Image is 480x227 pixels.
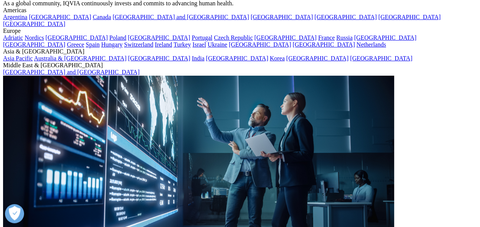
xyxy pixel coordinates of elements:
a: [GEOGRAPHIC_DATA] [251,14,313,20]
button: 優先設定センターを開く [5,204,24,223]
a: Poland [109,34,126,41]
a: [GEOGRAPHIC_DATA] [229,41,291,48]
a: Nordics [24,34,44,41]
a: [GEOGRAPHIC_DATA] [314,14,377,20]
a: [GEOGRAPHIC_DATA] [350,55,412,62]
a: Israel [192,41,206,48]
a: Asia Pacific [3,55,33,62]
a: Adriatic [3,34,23,41]
div: Asia & [GEOGRAPHIC_DATA] [3,48,477,55]
a: Greece [67,41,84,48]
a: Spain [86,41,99,48]
a: [GEOGRAPHIC_DATA] [128,34,190,41]
a: Czech Republic [214,34,253,41]
a: [GEOGRAPHIC_DATA] [354,34,416,41]
a: Argentina [3,14,27,20]
a: [GEOGRAPHIC_DATA] [3,41,65,48]
a: [GEOGRAPHIC_DATA] and [GEOGRAPHIC_DATA] [3,69,139,75]
a: [GEOGRAPHIC_DATA] [29,14,91,20]
a: India [192,55,204,62]
a: [GEOGRAPHIC_DATA] [3,21,65,27]
a: Hungary [101,41,123,48]
a: France [318,34,335,41]
a: [GEOGRAPHIC_DATA] [128,55,190,62]
a: [GEOGRAPHIC_DATA] [206,55,268,62]
a: [GEOGRAPHIC_DATA] [378,14,441,20]
div: Americas [3,7,477,14]
a: Australia & [GEOGRAPHIC_DATA] [34,55,126,62]
div: Europe [3,28,477,34]
a: Turkey [173,41,191,48]
a: Canada [93,14,111,20]
a: [GEOGRAPHIC_DATA] and [GEOGRAPHIC_DATA] [113,14,249,20]
a: Ireland [155,41,172,48]
a: Ukraine [208,41,228,48]
div: Middle East & [GEOGRAPHIC_DATA] [3,62,477,69]
a: [GEOGRAPHIC_DATA] [293,41,355,48]
a: [GEOGRAPHIC_DATA] [254,34,317,41]
a: Portugal [192,34,212,41]
a: Korea [270,55,284,62]
a: [GEOGRAPHIC_DATA] [286,55,348,62]
a: Netherlands [356,41,386,48]
a: Switzerland [124,41,153,48]
a: Russia [336,34,353,41]
a: [GEOGRAPHIC_DATA] [45,34,108,41]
